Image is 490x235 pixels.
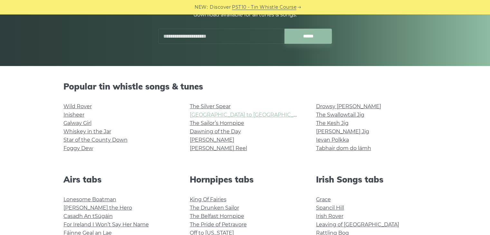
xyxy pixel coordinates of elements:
a: The Silver Spear [190,103,231,109]
h2: Irish Songs tabs [316,174,427,184]
a: Grace [316,196,331,202]
a: Spancil Hill [316,205,344,211]
a: The Kesh Jig [316,120,349,126]
a: Irish Rover [316,213,343,219]
a: Tabhair dom do lámh [316,145,371,151]
a: The Drunken Sailor [190,205,239,211]
a: [PERSON_NAME] the Hero [63,205,132,211]
span: NEW: [195,4,208,11]
a: For Ireland I Won’t Say Her Name [63,221,149,228]
a: [PERSON_NAME] Reel [190,145,247,151]
a: Star of the County Down [63,137,128,143]
a: Lonesome Boatman [63,196,116,202]
a: Foggy Dew [63,145,93,151]
a: The Swallowtail Jig [316,112,364,118]
a: The Belfast Hornpipe [190,213,244,219]
a: The Sailor’s Hornpipe [190,120,244,126]
a: Drowsy [PERSON_NAME] [316,103,381,109]
a: Leaving of [GEOGRAPHIC_DATA] [316,221,399,228]
a: Dawning of the Day [190,128,241,135]
a: PST10 - Tin Whistle Course [232,4,296,11]
a: Wild Rover [63,103,92,109]
a: [GEOGRAPHIC_DATA] to [GEOGRAPHIC_DATA] [190,112,309,118]
h2: Airs tabs [63,174,174,184]
a: The Pride of Petravore [190,221,247,228]
a: Whiskey in the Jar [63,128,111,135]
h2: Popular tin whistle songs & tunes [63,81,427,91]
a: [PERSON_NAME] Jig [316,128,369,135]
a: Galway Girl [63,120,91,126]
span: Discover [210,4,231,11]
a: [PERSON_NAME] [190,137,234,143]
a: Casadh An tSúgáin [63,213,113,219]
a: Inisheer [63,112,84,118]
a: Ievan Polkka [316,137,349,143]
a: King Of Fairies [190,196,226,202]
h2: Hornpipes tabs [190,174,301,184]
